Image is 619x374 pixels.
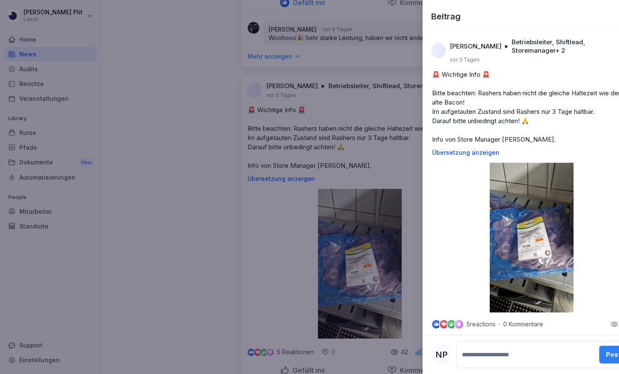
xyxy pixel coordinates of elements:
img: qt3nc014xorjyd767cngemja.png [490,163,574,312]
p: 5 reactions [467,321,496,328]
p: [PERSON_NAME] [450,42,502,51]
p: 0 Kommentare [503,321,550,328]
div: NP [431,344,451,365]
p: vor 3 Tagen [450,57,480,63]
img: l5aexj2uen8fva72jjw1hczl.png [431,43,446,58]
p: Beitrag [431,10,461,23]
